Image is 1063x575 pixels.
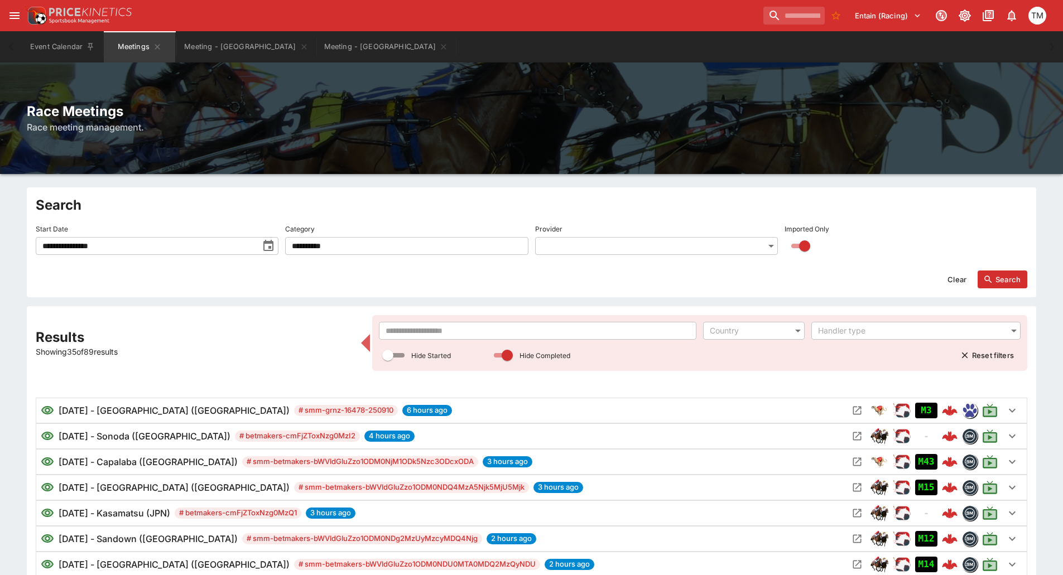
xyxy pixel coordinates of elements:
[306,508,355,519] span: 3 hours ago
[942,454,958,470] img: logo-cerberus--red.svg
[942,480,958,495] img: logo-cerberus--red.svg
[870,402,888,419] img: greyhound_racing.png
[893,402,911,419] img: racing.png
[41,558,54,571] svg: Visible
[848,453,866,471] button: Open Meeting
[848,504,866,522] button: Open Meeting
[963,506,977,520] img: betmakers.png
[848,555,866,573] button: Open Meeting
[870,453,888,471] img: greyhound_racing.png
[893,504,911,522] div: ParallelRacing Handler
[870,504,888,522] img: horse_racing.png
[364,431,415,442] span: 4 hours ago
[982,505,998,521] svg: Live
[848,479,866,496] button: Open Meeting
[893,479,911,496] div: ParallelRacing Handler
[533,482,583,493] span: 3 hours ago
[483,456,532,467] span: 3 hours ago
[963,531,977,546] img: betmakers.png
[915,505,937,521] div: No Jetbet
[870,479,888,496] img: horse_racing.png
[1025,3,1050,28] button: Tristan Matheson
[870,530,888,548] img: horse_racing.png
[870,555,888,573] img: horse_racing.png
[893,530,911,548] img: racing.png
[59,481,290,494] h6: [DATE] - [GEOGRAPHIC_DATA] ([GEOGRAPHIC_DATA])
[962,428,978,444] div: betmakers
[955,6,975,26] button: Toggle light/dark mode
[235,431,360,442] span: # betmakers-cmFjZToxNzg0MzI2
[763,7,825,25] input: search
[962,531,978,547] div: betmakers
[59,404,290,417] h6: [DATE] - [GEOGRAPHIC_DATA] ([GEOGRAPHIC_DATA])
[36,328,354,346] h2: Results
[318,31,455,62] button: Meeting - Riccarton
[893,555,911,573] img: racing.png
[177,31,315,62] button: Meeting - New Plymouth Raceway
[41,404,54,417] svg: Visible
[785,224,829,234] p: Imported Only
[294,482,529,493] span: # smm-betmakers-bWVldGluZzo1ODM0NDQ4MzA5Njk5MjU5Mjk
[962,557,978,572] div: betmakers
[294,405,398,416] span: # smm-grnz-16478-250910
[104,31,175,62] button: Meetings
[848,427,866,445] button: Open Meeting
[962,480,978,495] div: betmakers
[893,504,911,522] img: racing.png
[963,429,977,443] img: betmakers.png
[36,346,354,357] p: Showing 35 of 89 results
[941,270,973,288] button: Clear
[818,325,1003,336] div: Handler type
[59,532,238,545] h6: [DATE] - Sandown ([GEOGRAPHIC_DATA])
[915,531,937,547] div: Imported to Jetbet as OPEN
[242,533,482,544] span: # smm-betmakers-bWVldGluZzo1ODM0NDg2MzUyMzcyMDQ4Njg
[893,453,911,471] div: ParallelRacing Handler
[962,403,978,418] div: grnz
[915,480,937,495] div: Imported to Jetbet as OPEN
[535,224,562,234] p: Provider
[242,456,478,467] span: # smm-betmakers-bWVldGluZzo1ODM0NjM1ODk5Nzc3ODcxODA
[848,530,866,548] button: Open Meeting
[25,4,47,27] img: PriceKinetics Logo
[36,196,1027,214] h2: Search
[978,270,1027,288] button: Search
[41,481,54,494] svg: Visible
[41,455,54,468] svg: Visible
[870,530,888,548] div: horse_racing
[982,480,998,495] svg: Live
[41,532,54,545] svg: Visible
[982,428,998,444] svg: Live
[827,7,845,25] button: No Bookmarks
[963,557,977,572] img: betmakers.png
[942,531,958,547] img: logo-cerberus--red.svg
[942,428,958,444] img: logo-cerberus--red.svg
[963,480,977,495] img: betmakers.png
[870,427,888,445] div: horse_racing
[1028,7,1046,25] div: Tristan Matheson
[285,224,315,234] p: Category
[870,555,888,573] div: horse_racing
[41,429,54,443] svg: Visible
[23,31,102,62] button: Event Calendar
[27,120,1036,134] h6: Race meeting management.
[870,427,888,445] img: horse_racing.png
[848,402,866,419] button: Open Meeting
[915,557,937,572] div: Imported to Jetbet as OPEN
[915,403,937,418] div: Imported to Jetbet as CLOSE
[49,8,132,16] img: PriceKinetics
[294,559,540,570] span: # smm-betmakers-bWVldGluZzo1ODM0NDU0MTA0MDQ2MzQyNDU
[942,403,958,418] img: logo-cerberus--red.svg
[36,224,68,234] p: Start Date
[893,555,911,573] div: ParallelRacing Handler
[915,454,937,470] div: Imported to Jetbet as OPEN
[893,479,911,496] img: racing.png
[870,453,888,471] div: greyhound_racing
[258,236,278,256] button: toggle date time picker
[411,351,451,360] p: Hide Started
[915,428,937,444] div: No Jetbet
[1002,6,1022,26] button: Notifications
[4,6,25,26] button: open drawer
[978,6,998,26] button: Documentation
[893,453,911,471] img: racing.png
[942,505,958,521] img: logo-cerberus--red.svg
